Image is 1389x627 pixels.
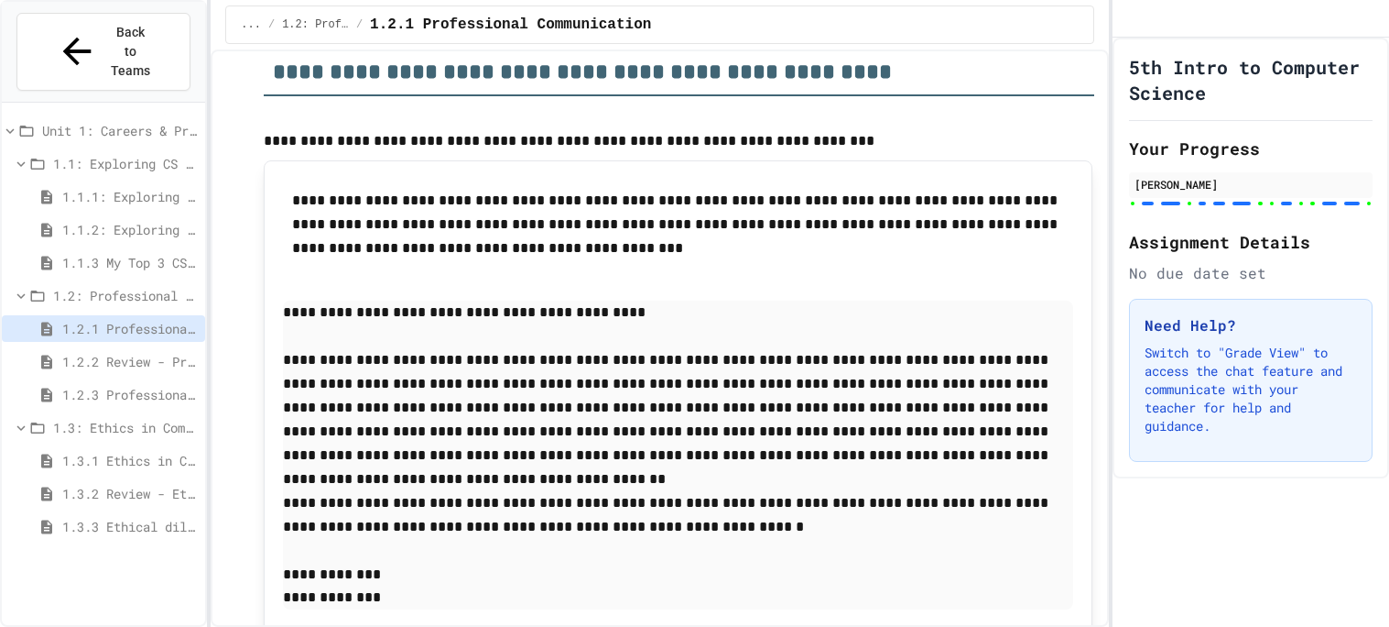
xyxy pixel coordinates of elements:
[1129,262,1373,284] div: No due date set
[1145,344,1357,435] p: Switch to "Grade View" to access the chat feature and communicate with your teacher for help and ...
[62,517,198,536] span: 1.3.3 Ethical dilemma reflections
[356,17,363,32] span: /
[62,451,198,470] span: 1.3.1 Ethics in Computer Science
[1134,176,1367,192] div: [PERSON_NAME]
[53,418,198,437] span: 1.3: Ethics in Computing
[53,154,198,173] span: 1.1: Exploring CS Careers
[268,17,275,32] span: /
[109,23,152,81] span: Back to Teams
[62,385,198,404] span: 1.2.3 Professional Communication Challenge
[241,17,261,32] span: ...
[53,286,198,305] span: 1.2: Professional Communication
[62,484,198,503] span: 1.3.2 Review - Ethics in Computer Science
[62,352,198,371] span: 1.2.2 Review - Professional Communication
[1129,54,1373,105] h1: 5th Intro to Computer Science
[62,319,198,338] span: 1.2.1 Professional Communication
[62,187,198,206] span: 1.1.1: Exploring CS Careers
[16,13,190,91] button: Back to Teams
[282,17,349,32] span: 1.2: Professional Communication
[370,14,651,36] span: 1.2.1 Professional Communication
[62,253,198,272] span: 1.1.3 My Top 3 CS Careers!
[42,121,198,140] span: Unit 1: Careers & Professionalism
[1145,314,1357,336] h3: Need Help?
[1129,136,1373,161] h2: Your Progress
[62,220,198,239] span: 1.1.2: Exploring CS Careers - Review
[1129,229,1373,255] h2: Assignment Details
